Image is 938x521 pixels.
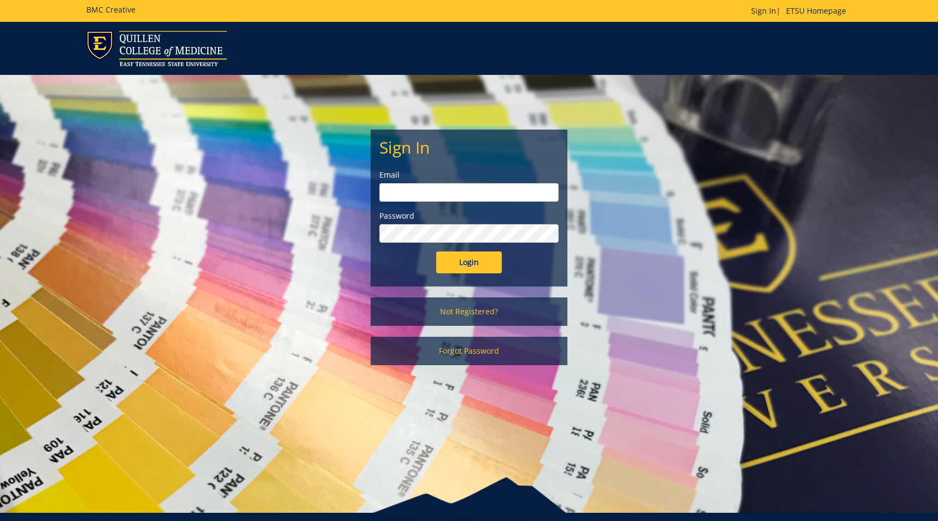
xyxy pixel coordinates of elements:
h2: Sign In [379,138,559,156]
p: | [751,5,852,16]
a: Not Registered? [371,297,567,326]
input: Login [436,251,502,273]
img: ETSU logo [86,31,227,66]
a: ETSU Homepage [781,5,852,16]
label: Email [379,169,559,180]
a: Sign In [751,5,776,16]
a: Forgot Password [371,337,567,365]
h5: BMC Creative [86,5,136,14]
label: Password [379,210,559,221]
